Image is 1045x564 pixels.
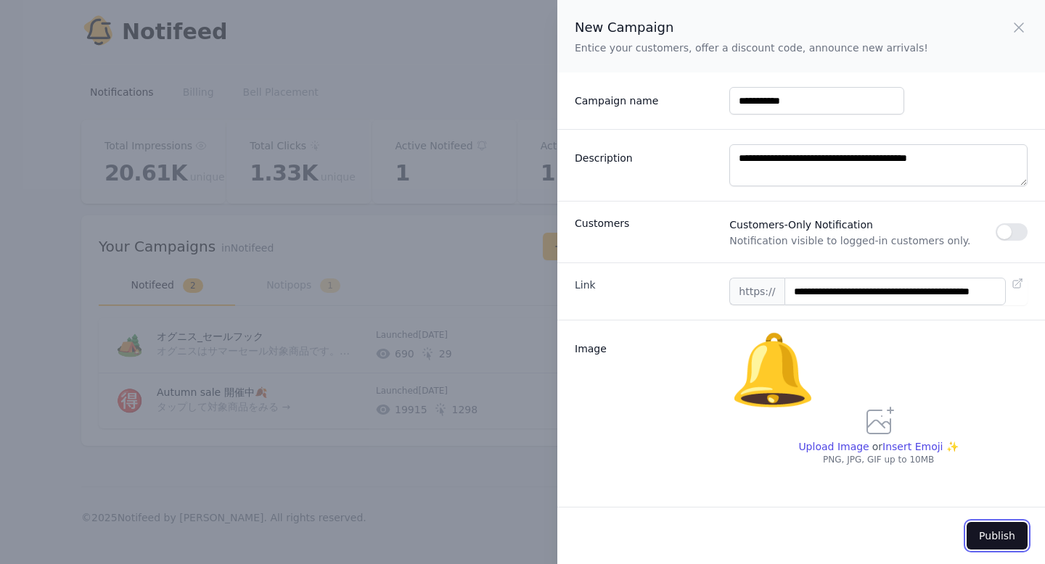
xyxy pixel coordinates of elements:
h3: Customers [575,216,718,231]
h2: New Campaign [575,17,928,38]
span: Insert Emoji ✨ [882,439,959,454]
button: New conversation [22,192,268,221]
span: 🔔 [729,329,816,410]
p: PNG, JPG, GIF up to 10MB [729,454,1028,465]
label: Description [575,145,718,165]
span: We run on Gist [121,470,184,480]
p: or [869,439,882,454]
span: New conversation [94,201,174,212]
h1: Hello! [22,70,269,94]
label: Link [575,278,718,292]
span: Notification visible to logged-in customers only. [729,233,996,248]
p: Entice your customers, offer a discount code, announce new arrivals! [575,41,928,55]
span: Upload Image [798,441,869,452]
label: Image [575,336,718,356]
span: Customers-Only Notification [729,216,996,233]
span: https:// [729,278,784,305]
h2: Don't see Notifeed in your header? Let me know and I'll set it up! ✅ [22,96,269,166]
label: Campaign name [575,88,718,108]
button: Publish [967,522,1028,550]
